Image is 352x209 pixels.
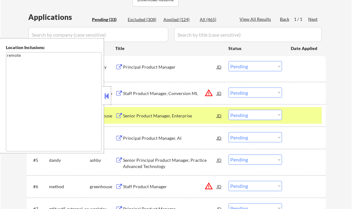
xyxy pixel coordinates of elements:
[34,184,44,190] div: #6
[123,184,217,190] div: Staff Product Manager
[123,113,217,119] div: Senior Product Manager, Enterprise
[6,44,102,51] div: Location Inclusions:
[291,45,318,52] div: Date Applied
[200,16,231,23] div: All (465)
[116,45,223,52] div: Title
[123,135,217,141] div: Principal Product Manager, AI
[205,182,213,191] button: warning_amber
[49,184,90,190] div: method
[217,132,223,143] div: JD
[240,16,273,22] div: View All Results
[217,155,223,166] div: JD
[90,184,116,190] div: greenhouse
[217,110,223,121] div: JD
[294,16,309,22] div: 1 / 1
[34,157,44,164] div: #5
[123,64,217,70] div: Principal Product Manager
[92,16,123,23] div: Pending (33)
[217,181,223,192] div: JD
[49,157,90,164] div: dandy
[229,43,282,54] div: Status
[217,61,223,72] div: JD
[164,16,195,23] div: Applied (124)
[217,88,223,99] div: JD
[128,16,159,23] div: Excluded (308)
[174,27,322,42] input: Search by title (case sensitive)
[280,16,290,22] div: Back
[29,27,168,42] input: Search by company (case sensitive)
[205,89,213,97] button: warning_amber
[123,157,217,170] div: Senior Principal Product Manager, Practice Advanced Technology
[29,13,90,21] div: Applications
[309,16,318,22] div: Next
[123,90,217,97] div: Staff Product Manager, Conversion ML
[90,157,116,164] div: ashby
